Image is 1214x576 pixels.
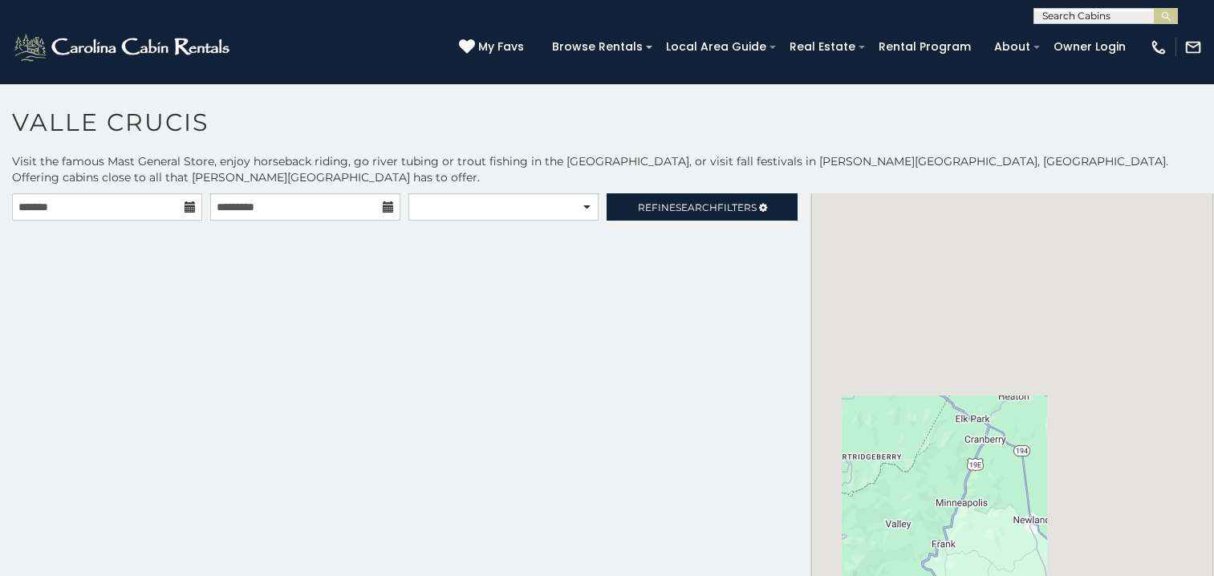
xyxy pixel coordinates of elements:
img: White-1-2.png [12,31,234,63]
a: About [986,34,1038,59]
a: Owner Login [1046,34,1134,59]
a: My Favs [459,39,528,56]
a: Browse Rentals [544,34,651,59]
a: Real Estate [782,34,863,59]
a: RefineSearchFilters [607,193,797,221]
a: Rental Program [871,34,979,59]
img: phone-regular-white.png [1150,39,1167,56]
span: Search [676,201,717,213]
span: Refine Filters [638,201,757,213]
img: mail-regular-white.png [1184,39,1202,56]
a: Local Area Guide [658,34,774,59]
span: My Favs [478,39,524,55]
